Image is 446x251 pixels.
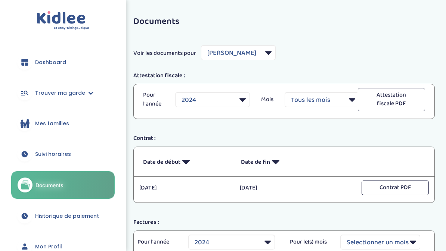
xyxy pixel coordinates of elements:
[241,153,328,171] p: Date de fin
[35,120,69,128] span: Mes familles
[128,218,440,227] div: Factures :
[35,181,64,189] span: Documents
[240,183,329,192] p: [DATE]
[128,134,440,143] div: Contrat :
[290,238,329,247] p: Pour le(s) mois
[35,243,62,251] span: Mon Profil
[261,95,273,104] p: Mois
[139,183,228,192] p: [DATE]
[128,71,440,80] div: Attestation fiscale :
[362,183,429,192] a: Contrat PDF
[11,203,115,229] a: Historique de paiement
[133,17,435,26] h3: Documents
[358,88,425,111] button: Attestation fiscale PDF
[11,110,115,137] a: Mes familles
[11,79,115,106] a: Trouver ma garde
[35,59,66,66] span: Dashboard
[37,11,89,30] img: logo.svg
[11,49,115,76] a: Dashboard
[133,49,196,58] span: Voir les documents pour
[11,141,115,167] a: Suivi horaires
[143,91,164,109] p: Pour l'année
[35,212,99,220] span: Historique de paiement
[35,89,85,97] span: Trouver ma garde
[143,153,230,171] p: Date de début
[35,150,71,158] span: Suivi horaires
[362,181,429,195] button: Contrat PDF
[137,238,177,247] p: Pour l'année
[11,171,115,199] a: Documents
